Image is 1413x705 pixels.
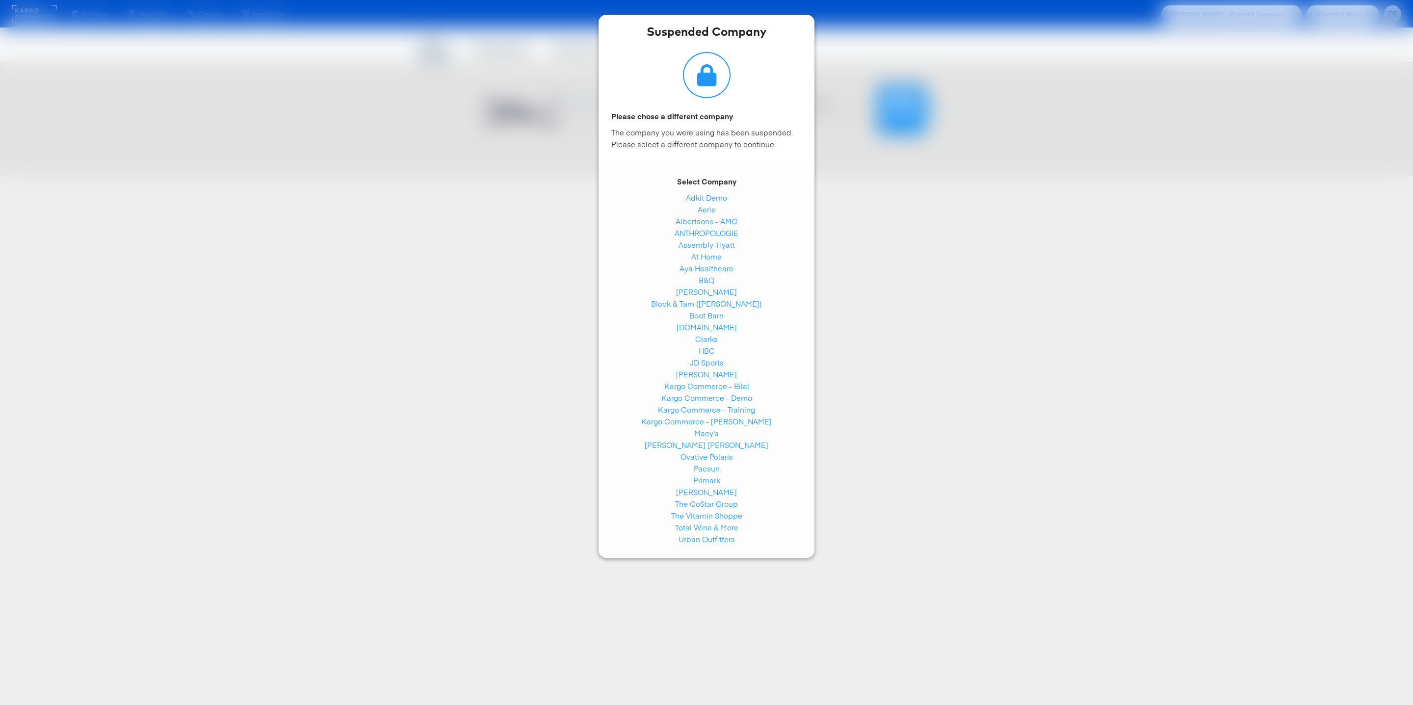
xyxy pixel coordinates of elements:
a: B&Q [699,275,714,285]
a: Boot Barn [689,310,724,320]
a: [PERSON_NAME] [676,287,737,297]
a: Urban Outfitters [679,534,735,544]
a: Aya Healthcare [680,263,733,273]
strong: Please chose a different company [611,111,733,121]
p: The company you were using has been suspended. Please select a different company to continue. [611,127,802,150]
a: Kargo Commerce - Bilal [664,381,749,391]
a: ANTHROPOLOGIE [675,228,738,238]
a: At Home [691,251,722,261]
a: Ovative Polaris [680,451,733,462]
h4: Suspended Company [611,23,802,40]
a: Assembly-Hyatt [679,239,735,250]
a: HBC [699,345,715,356]
a: Albertsons - AMC [676,216,737,226]
a: JD Sports [689,357,724,367]
a: Pacsun [694,463,720,473]
a: Macy's [694,428,719,438]
strong: Select Company [677,176,736,186]
a: Kargo Commerce - [PERSON_NAME] [641,416,772,426]
a: [PERSON_NAME] [676,369,737,379]
a: Kargo Commerce - Demo [661,392,752,403]
a: Total Wine & More [675,522,738,532]
a: [PERSON_NAME] [676,487,737,497]
a: Block & Tam ([PERSON_NAME]) [651,298,762,309]
a: The CoStar Group [675,498,738,509]
a: Adkit Demo [686,192,727,203]
a: Kargo Commerce - Training [658,404,755,415]
a: Clarks [695,334,718,344]
a: The Vitamin Shoppe [671,510,742,521]
a: Aerie [698,204,716,214]
a: Primark [693,475,720,485]
a: [PERSON_NAME] [PERSON_NAME] [645,440,768,450]
a: [DOMAIN_NAME] [677,322,737,332]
